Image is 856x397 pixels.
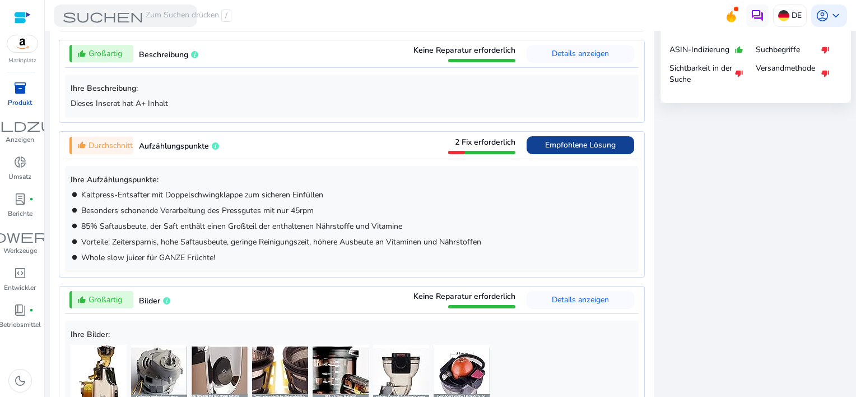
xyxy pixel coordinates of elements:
mat-icon: brightness_1 [71,206,78,214]
p: Anzeigen [6,135,34,145]
span: Details anzeigen [552,48,609,59]
span: dark_mode [13,374,27,387]
span: Keine Reparatur erforderlich [413,45,515,56]
p: Versandmethode [756,63,821,85]
p: Berichte [8,209,32,219]
mat-icon: thumb_up_alt [734,40,743,59]
span: Aufzählungspunkte [139,141,209,151]
mat-icon: thumb_up_alt [77,49,86,58]
p: Entwickler [4,283,36,293]
span: Großartig [89,294,122,306]
span: Empfohlene Lösung [545,140,616,150]
span: lab_profile [13,192,27,206]
mat-icon: thumb_down_alt [734,59,743,89]
span: Keine Reparatur erforderlich [413,291,515,302]
h5: Ihre Bilder: [71,330,633,340]
mat-icon: thumb_down_alt [821,59,830,89]
mat-icon: brightness_1 [71,191,78,198]
p: Sichtbarkeit in der Suche [669,63,734,85]
img: amazon.svg [7,35,38,52]
span: / [221,10,231,22]
span: Besonders schonende Verarbeitung des Pressgutes mit nur 45rpm [81,205,314,216]
span: Kaltpress-Entsafter mit Doppelschwingklappe zum sicheren Einfüllen [81,190,323,200]
p: Werkzeuge [3,246,37,256]
span: Großartig [89,48,122,59]
p: Produkt [8,98,32,108]
mat-icon: brightness_1 [71,222,78,230]
span: Beschreibung [139,49,188,60]
span: Bilder [139,296,160,306]
p: Suchbegriffe [756,44,821,56]
span: code_blocks [13,266,27,280]
button: Empfohlene Lösung [527,136,634,154]
span: Whole slow juicer für GANZE Früchte! [81,252,215,263]
img: de.svg [778,10,789,21]
font: Zum Suchen drücken [146,10,219,22]
h5: Ihre Aufzählungspunkte: [71,176,633,185]
mat-icon: thumb_up_alt [77,296,86,304]
span: fiber_manual_record [29,308,34,312]
span: book_4 [13,303,27,317]
span: inventory_2 [13,81,27,95]
p: Dieses Inserat hat A+ Inhalt [71,98,633,109]
span: 85% Saftausbeute, der Saft enthält einen Großteil der enthaltenen Nährstoffe und Vitamine [81,221,402,232]
p: DE [792,6,802,25]
mat-icon: brightness_1 [71,238,78,246]
span: 2 Fix erforderlich [455,137,515,147]
p: Marktplatz [8,57,36,65]
button: Details anzeigen [527,291,634,309]
span: suchen [63,9,143,22]
button: Details anzeigen [527,45,634,63]
p: Umsatz [8,172,31,182]
span: fiber_manual_record [29,197,34,201]
span: Durchschnitt [89,140,133,151]
span: Details anzeigen [552,294,609,305]
p: ASIN-Indizierung [669,44,734,56]
span: donut_small [13,155,27,169]
span: Vorteile: Zeitersparnis, hohe Saftausbeute, geringe Reinigungszeit, höhere Ausbeute an Vitaminen ... [81,237,481,247]
mat-icon: thumb_up_alt [77,141,86,150]
mat-icon: thumb_down_alt [821,40,830,59]
span: keyboard_arrow_down [829,9,843,22]
h5: Ihre Beschreibung: [71,84,633,94]
span: account_circle [816,9,829,22]
mat-icon: brightness_1 [71,253,78,261]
